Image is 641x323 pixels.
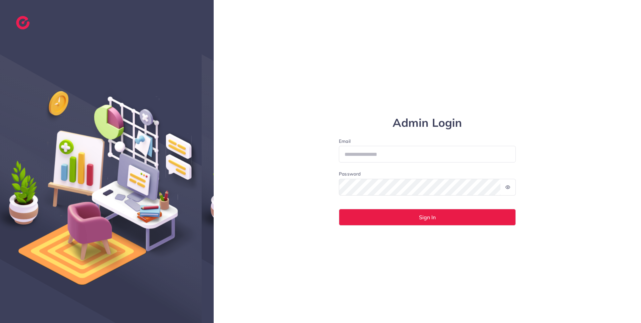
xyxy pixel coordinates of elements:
[16,16,30,29] img: logo
[339,171,361,177] label: Password
[339,116,516,130] h1: Admin Login
[419,215,436,220] span: Sign In
[339,209,516,226] button: Sign In
[339,138,516,144] label: Email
